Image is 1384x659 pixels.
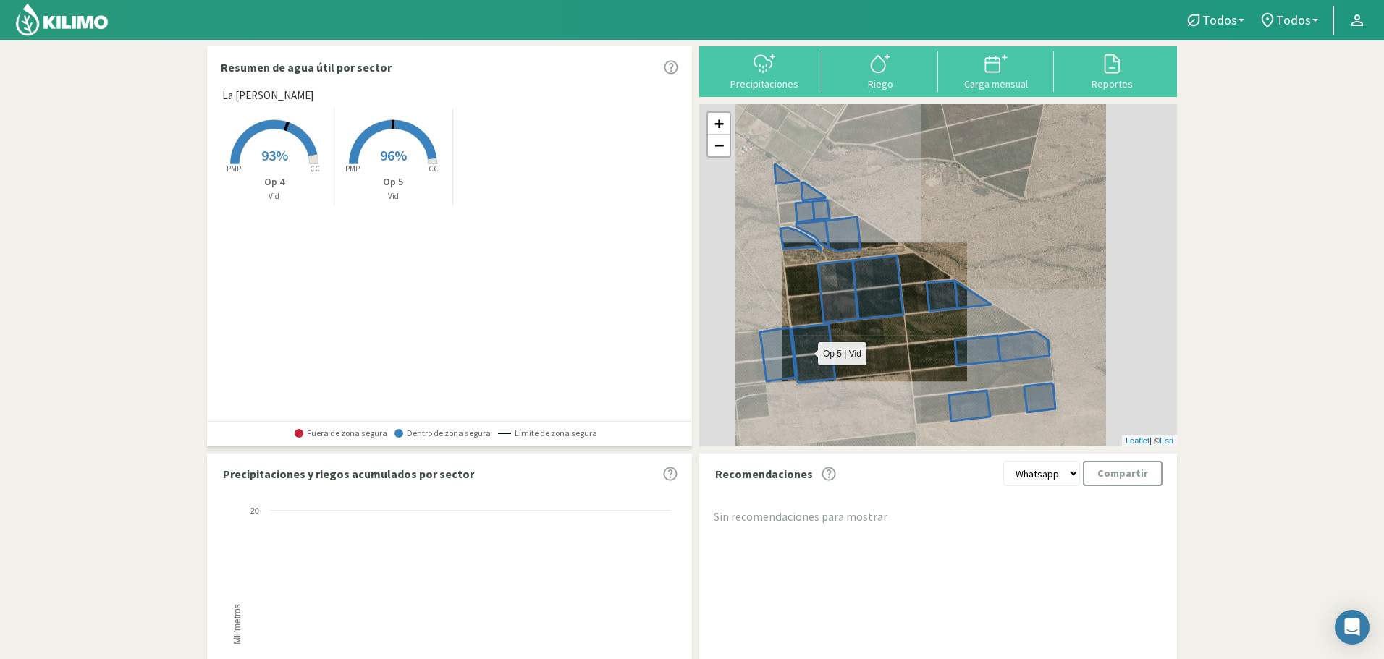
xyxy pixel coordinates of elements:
[1126,436,1149,445] a: Leaflet
[1276,12,1311,27] span: Todos
[1335,610,1370,645] div: Open Intercom Messenger
[1058,79,1165,89] div: Reportes
[232,605,242,645] text: Milímetros
[1160,436,1173,445] a: Esri
[714,508,1163,525] div: Sin recomendaciones para mostrar
[708,135,730,156] a: Zoom out
[310,163,320,174] tspan: CC
[394,428,491,438] span: Dentro de zona segura
[295,428,387,438] span: Fuera de zona segura
[498,428,597,438] span: Límite de zona segura
[261,146,288,164] span: 93%
[827,79,934,89] div: Riego
[221,59,392,76] p: Resumen de agua útil por sector
[1054,51,1170,90] button: Reportes
[215,190,334,203] p: Vid
[345,163,360,174] tspan: PMP
[938,51,1054,90] button: Carga mensual
[334,190,453,203] p: Vid
[250,506,259,515] text: 20
[711,79,818,89] div: Precipitaciones
[380,146,407,164] span: 96%
[822,51,938,90] button: Riego
[334,174,453,190] p: Op 5
[1122,435,1177,447] div: | ©
[1202,12,1237,27] span: Todos
[227,163,241,174] tspan: PMP
[942,79,1050,89] div: Carga mensual
[215,174,334,190] p: Op 4
[715,465,813,482] p: Recomendaciones
[429,163,439,174] tspan: CC
[222,88,313,104] span: La [PERSON_NAME]
[14,2,109,37] img: Kilimo
[223,465,474,482] p: Precipitaciones y riegos acumulados por sector
[708,113,730,135] a: Zoom in
[706,51,822,90] button: Precipitaciones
